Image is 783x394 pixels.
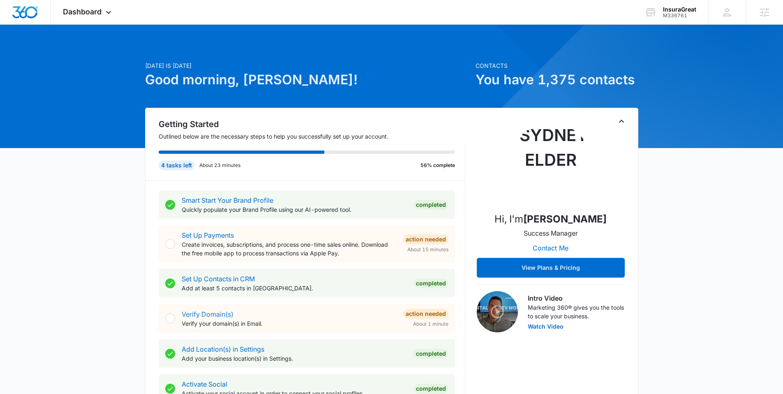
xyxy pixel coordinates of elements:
a: Verify Domain(s) [182,310,233,318]
h1: Good morning, [PERSON_NAME]! [145,70,471,90]
span: Dashboard [63,7,102,16]
p: 56% complete [420,162,455,169]
p: Contacts [476,61,638,70]
span: About 1 minute [413,320,448,328]
span: About 15 minutes [407,246,448,253]
p: [DATE] is [DATE] [145,61,471,70]
button: Contact Me [524,238,577,258]
p: Verify your domain(s) in Email. [182,319,397,328]
button: View Plans & Pricing [477,258,625,278]
p: About 23 minutes [199,162,240,169]
strong: [PERSON_NAME] [523,213,607,225]
button: Toggle Collapse [617,116,626,126]
div: Action Needed [403,309,448,319]
p: Marketing 360® gives you the tools to scale your business. [528,303,625,320]
div: Completed [413,200,448,210]
p: Outlined below are the necessary steps to help you successfully set up your account. [159,132,465,141]
a: Activate Social [182,380,227,388]
p: Create invoices, subscriptions, and process one-time sales online. Download the free mobile app t... [182,240,397,257]
p: Hi, I'm [494,212,607,227]
h3: Intro Video [528,293,625,303]
p: Success Manager [524,228,578,238]
p: Add at least 5 contacts in [GEOGRAPHIC_DATA]. [182,284,407,292]
h1: You have 1,375 contacts [476,70,638,90]
div: account name [663,6,696,13]
a: Set Up Contacts in CRM [182,275,255,283]
p: Quickly populate your Brand Profile using our AI-powered tool. [182,205,407,214]
div: 4 tasks left [159,160,194,170]
img: Sydney Elder [510,123,592,205]
a: Add Location(s) in Settings [182,345,264,353]
div: Completed [413,278,448,288]
div: Completed [413,349,448,359]
div: Completed [413,384,448,394]
div: Action Needed [403,234,448,244]
button: Watch Video [528,324,564,329]
div: account id [663,13,696,19]
p: Add your business location(s) in Settings. [182,354,407,363]
h2: Getting Started [159,118,465,130]
a: Smart Start Your Brand Profile [182,196,273,204]
a: Set Up Payments [182,231,234,239]
img: Intro Video [477,291,518,332]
